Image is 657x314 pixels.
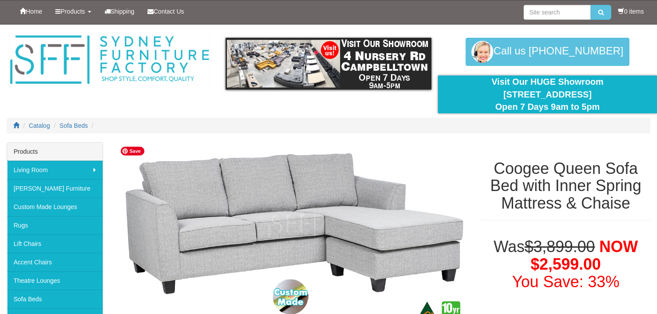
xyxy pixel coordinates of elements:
[7,179,103,198] a: [PERSON_NAME] Furniture
[60,122,88,129] a: Sofa Beds
[7,253,103,271] a: Accent Chairs
[7,198,103,216] a: Custom Made Lounges
[524,238,595,256] del: $3,899.00
[29,122,50,129] a: Catalog
[7,290,103,308] a: Sofa Beds
[141,0,190,22] a: Contact Us
[531,238,638,273] span: NOW $2,599.00
[524,5,591,20] input: Site search
[13,0,49,22] a: Home
[121,147,144,155] span: Save
[49,0,97,22] a: Products
[26,8,42,15] span: Home
[481,238,650,290] h1: Was
[7,235,103,253] a: Lift Chairs
[154,8,184,15] span: Contact Us
[481,160,650,212] h1: Coogee Queen Sofa Bed with Inner Spring Mattress & Chaise
[618,7,644,16] li: 0 items
[512,273,620,291] font: You Save: 33%
[226,38,431,90] img: showroom.gif
[111,8,135,15] span: Shipping
[98,0,141,22] a: Shipping
[7,33,212,87] img: Sydney Furniture Factory
[61,8,85,15] span: Products
[7,143,103,161] div: Products
[445,76,650,113] div: Visit Our HUGE Showroom [STREET_ADDRESS] Open 7 Days 9am to 5pm
[7,161,103,179] a: Living Room
[7,271,103,290] a: Theatre Lounges
[7,216,103,235] a: Rugs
